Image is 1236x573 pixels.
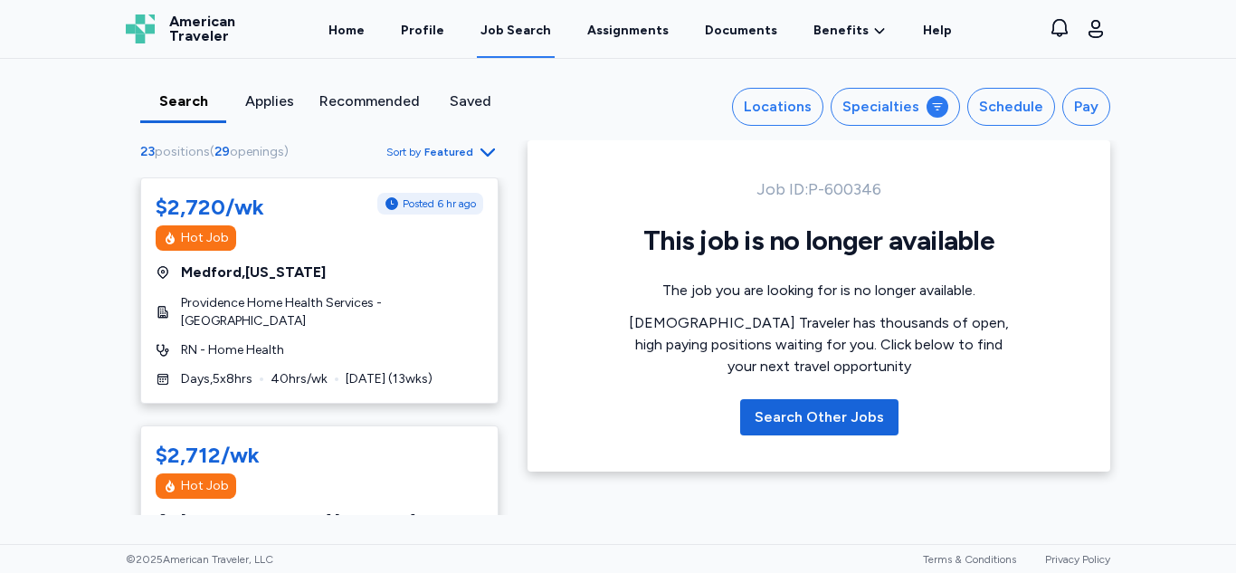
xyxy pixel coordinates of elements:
div: Pay [1074,96,1098,118]
span: positions [155,144,210,159]
span: Featured [424,145,473,159]
span: Posted 6 hr ago [403,196,476,211]
div: Schedule [979,96,1043,118]
h1: This job is no longer available [629,224,1009,258]
a: Job Search [477,2,555,58]
button: Schedule [967,88,1055,126]
span: Sort by [386,145,421,159]
div: Search Other Jobs [755,406,884,428]
span: Benefits [813,22,869,40]
span: 29 [214,144,230,159]
button: Pay [1062,88,1110,126]
span: openings [230,144,284,159]
button: Locations [732,88,823,126]
div: $2,720/wk [156,193,264,222]
div: Job ID: P-600346 [629,177,1009,202]
button: Sort byFeatured [386,141,499,163]
div: $2,712/wk [156,441,260,470]
div: ( ) [140,143,296,161]
div: Applies [233,91,305,112]
span: American Traveler [169,14,235,43]
a: Privacy Policy [1045,553,1110,566]
span: [DATE] ( 13 wks) [346,370,433,388]
div: Search [147,91,219,112]
div: Recommended [319,91,420,112]
span: Days , 5 x 8 hrs [181,370,252,388]
a: Benefits [813,22,887,40]
div: Job Search [480,22,551,40]
button: Search Other Jobs [740,399,898,435]
div: The job you are looking for is no longer available. [629,280,1009,301]
div: Hot Job [181,229,229,247]
span: Medford , [US_STATE] [181,262,326,283]
span: 23 [140,144,155,159]
img: Logo [126,14,155,43]
div: Specialties [842,96,919,118]
span: RN - Home Health [181,341,284,359]
div: Hot Job [181,477,229,495]
span: 40 hrs/wk [271,370,328,388]
div: Locations [744,96,812,118]
span: © 2025 American Traveler, LLC [126,552,273,567]
a: Terms & Conditions [923,553,1016,566]
button: Specialties [831,88,960,126]
div: [DEMOGRAPHIC_DATA] Traveler has thousands of open, high paying positions waiting for you. Click b... [629,312,1009,377]
span: [GEOGRAPHIC_DATA] , [US_STATE] [181,510,415,531]
span: Providence Home Health Services - [GEOGRAPHIC_DATA] [181,294,483,330]
div: Saved [434,91,506,112]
